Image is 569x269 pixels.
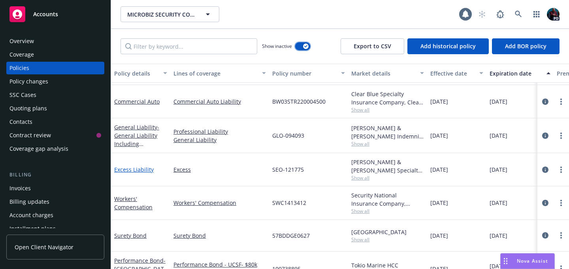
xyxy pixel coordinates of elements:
[351,69,415,78] div: Market details
[492,6,508,22] a: Report a Bug
[15,243,73,251] span: Open Client Navigator
[351,236,424,243] span: Show all
[541,97,550,106] a: circleInformation
[114,123,159,164] span: - General Liability Including Professional Liability
[114,123,159,164] a: General Liability
[9,35,34,47] div: Overview
[272,231,310,240] span: 57BDDGE0627
[517,258,548,264] span: Nova Assist
[6,102,104,115] a: Quoting plans
[121,38,257,54] input: Filter by keyword...
[500,253,555,269] button: Nova Assist
[556,165,566,174] a: more
[427,64,486,83] button: Effective date
[351,140,424,147] span: Show all
[351,174,424,181] span: Show all
[430,165,448,174] span: [DATE]
[6,209,104,222] a: Account charges
[351,208,424,214] span: Show all
[9,129,51,142] div: Contract review
[529,6,545,22] a: Switch app
[9,209,53,222] div: Account charges
[6,171,104,179] div: Billing
[9,62,29,74] div: Policies
[173,69,257,78] div: Lines of coverage
[541,198,550,208] a: circleInformation
[6,3,104,25] a: Accounts
[556,131,566,140] a: more
[121,6,219,22] button: MICROBIZ SECURITY COMPANY
[351,124,424,140] div: [PERSON_NAME] & [PERSON_NAME] Indemnity Company, [PERSON_NAME] & [PERSON_NAME] Insurance
[173,136,266,144] a: General Liability
[556,231,566,240] a: more
[490,69,542,78] div: Expiration date
[6,222,104,235] a: Installment plans
[486,64,554,83] button: Expiration date
[351,158,424,174] div: [PERSON_NAME] & [PERSON_NAME] Specialty Insurance Company, [PERSON_NAME] & [PERSON_NAME] Insuranc...
[351,228,424,236] div: [GEOGRAPHIC_DATA]
[114,69,158,78] div: Policy details
[272,199,306,207] span: SWC1413412
[173,127,266,136] a: Professional Liability
[114,232,147,239] a: Surety Bond
[127,10,196,19] span: MICROBIZ SECURITY COMPANY
[9,182,31,195] div: Invoices
[114,166,154,173] a: Excess Liability
[430,97,448,106] span: [DATE]
[9,102,47,115] div: Quoting plans
[272,131,304,140] span: GLO-094093
[33,11,58,17] span: Accounts
[173,165,266,174] a: Excess
[407,38,489,54] button: Add historical policy
[430,131,448,140] span: [DATE]
[9,89,36,101] div: SSC Cases
[9,75,48,88] div: Policy changes
[170,64,269,83] button: Lines of coverage
[173,97,266,106] a: Commercial Auto Liability
[541,231,550,240] a: circleInformation
[6,35,104,47] a: Overview
[269,64,348,83] button: Policy number
[351,191,424,208] div: Security National Insurance Company, AmTrust Financial Services, BTIS
[492,38,560,54] button: Add BOR policy
[348,64,427,83] button: Market details
[111,64,170,83] button: Policy details
[6,116,104,128] a: Contacts
[490,131,507,140] span: [DATE]
[430,69,475,78] div: Effective date
[505,42,546,50] span: Add BOR policy
[474,6,490,22] a: Start snowing
[490,231,507,240] span: [DATE]
[541,131,550,140] a: circleInformation
[9,116,32,128] div: Contacts
[501,254,511,269] div: Drag to move
[272,165,304,174] span: SEO-121775
[6,62,104,74] a: Policies
[556,97,566,106] a: more
[341,38,404,54] button: Export to CSV
[6,129,104,142] a: Contract review
[114,98,160,105] a: Commercial Auto
[351,106,424,113] span: Show all
[430,199,448,207] span: [DATE]
[6,48,104,61] a: Coverage
[6,195,104,208] a: Billing updates
[354,42,391,50] span: Export to CSV
[420,42,476,50] span: Add historical policy
[6,142,104,155] a: Coverage gap analysis
[272,97,326,106] span: BW03STR220004500
[6,75,104,88] a: Policy changes
[490,97,507,106] span: [DATE]
[6,182,104,195] a: Invoices
[173,231,266,240] a: Surety Bond
[173,199,266,207] a: Workers' Compensation
[9,48,34,61] div: Coverage
[511,6,526,22] a: Search
[262,43,292,49] span: Show inactive
[114,195,153,211] a: Workers' Compensation
[547,8,560,21] img: photo
[430,231,448,240] span: [DATE]
[9,222,56,235] div: Installment plans
[9,195,49,208] div: Billing updates
[490,165,507,174] span: [DATE]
